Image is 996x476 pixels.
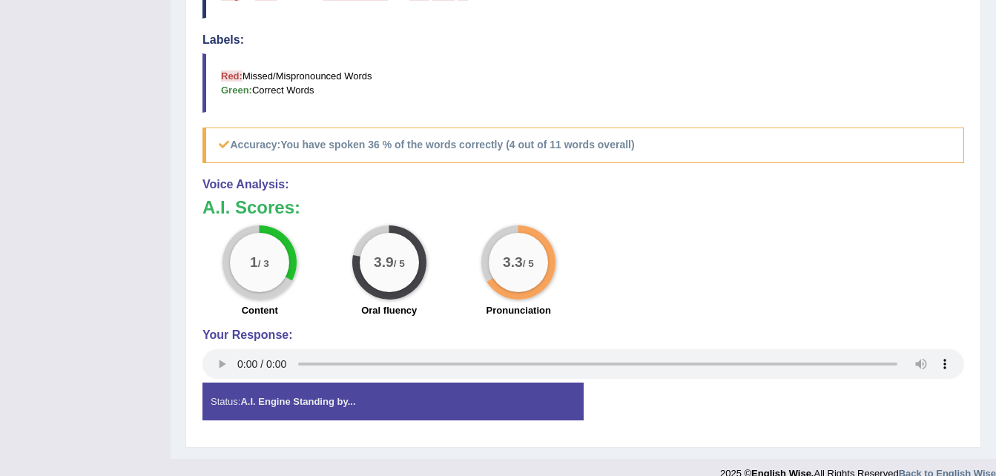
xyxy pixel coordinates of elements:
label: Oral fluency [361,303,417,317]
big: 1 [250,254,258,271]
big: 3.3 [503,254,523,271]
h4: Labels: [202,33,964,47]
b: You have spoken 36 % of the words correctly (4 out of 11 words overall) [280,139,634,151]
small: / 5 [394,258,405,269]
blockquote: Missed/Mispronounced Words Correct Words [202,53,964,113]
h4: Your Response: [202,328,964,342]
b: Green: [221,85,252,96]
label: Pronunciation [487,303,551,317]
div: Status: [202,383,584,420]
h5: Accuracy: [202,128,964,162]
small: / 3 [258,258,269,269]
b: Red: [221,70,243,82]
h4: Voice Analysis: [202,178,964,191]
small: / 5 [523,258,534,269]
b: A.I. Scores: [202,197,300,217]
big: 3.9 [374,254,394,271]
strong: A.I. Engine Standing by... [240,396,355,407]
label: Content [242,303,278,317]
